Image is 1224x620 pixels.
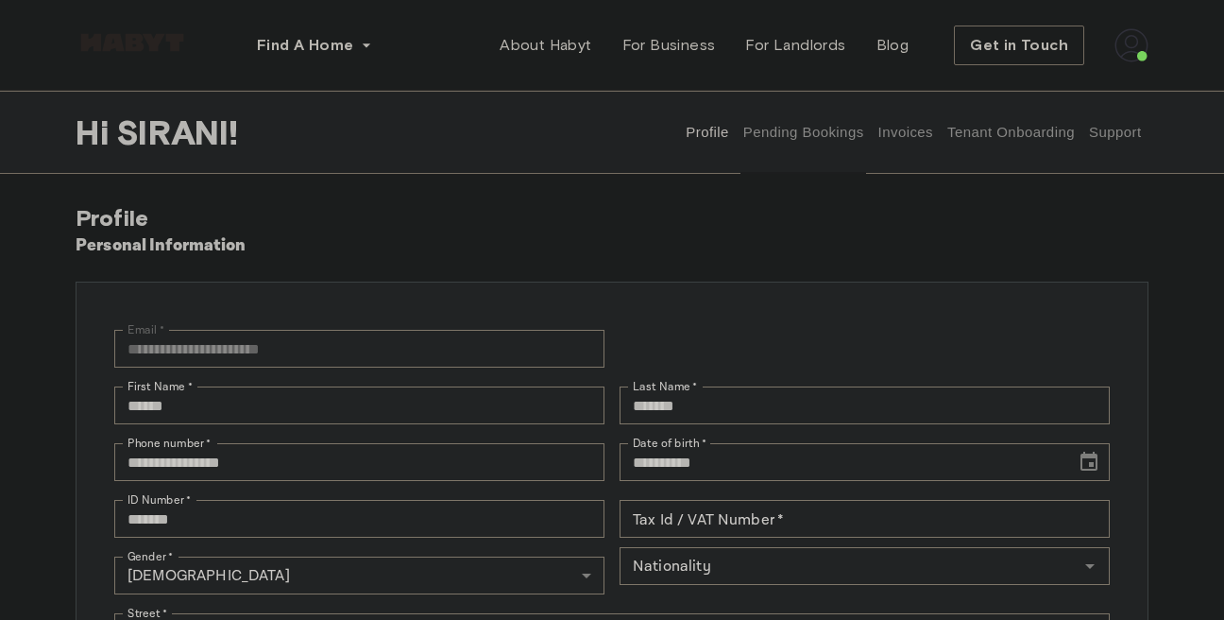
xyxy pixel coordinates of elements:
button: Invoices [875,91,935,174]
a: About Habyt [484,26,606,64]
span: SIRANI ! [116,112,238,152]
span: About Habyt [500,34,591,57]
label: Phone number [127,435,212,452]
a: For Business [607,26,731,64]
label: First Name [127,378,193,395]
button: Find A Home [242,26,387,64]
div: [DEMOGRAPHIC_DATA] [114,557,604,594]
span: For Business [622,34,716,57]
div: user profile tabs [679,91,1148,174]
img: avatar [1114,28,1148,62]
label: Last Name [633,378,698,395]
button: Choose date, selected date is Apr 22, 2004 [1070,443,1108,481]
span: Hi [76,112,116,152]
label: Gender [127,548,173,565]
span: For Landlords [745,34,845,57]
label: ID Number [127,491,191,508]
div: You can't change your email address at the moment. Please reach out to customer support in case y... [114,330,604,368]
button: Get in Touch [954,26,1084,65]
label: Date of birth [633,435,706,452]
span: Profile [76,204,148,232]
span: Blog [876,34,909,57]
a: For Landlords [730,26,860,64]
button: Pending Bookings [740,91,866,174]
label: Email [127,321,164,338]
a: Blog [861,26,925,64]
span: Find A Home [257,34,353,57]
button: Profile [684,91,732,174]
span: Get in Touch [970,34,1068,57]
h6: Personal Information [76,232,246,259]
button: Open [1077,553,1103,579]
button: Tenant Onboarding [945,91,1078,174]
img: Habyt [76,33,189,52]
button: Support [1086,91,1144,174]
